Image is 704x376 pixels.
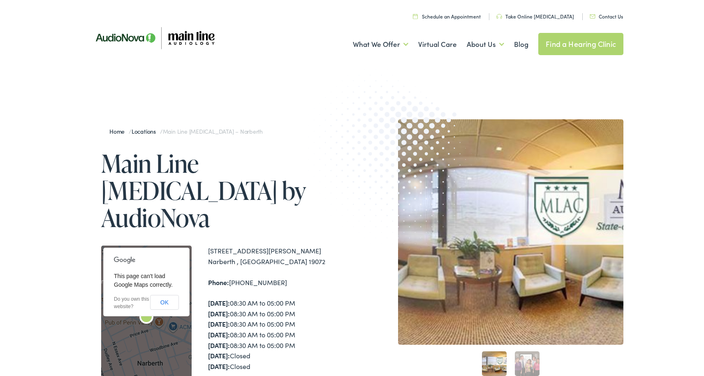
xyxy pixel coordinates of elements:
[208,341,230,350] strong: [DATE]:
[590,13,623,20] a: Contact Us
[150,295,179,310] button: OK
[114,296,149,309] a: Do you own this website?
[208,309,230,318] strong: [DATE]:
[163,127,263,135] span: Main Line [MEDICAL_DATA] – Narberth
[590,14,595,19] img: utility icon
[208,351,230,360] strong: [DATE]:
[208,298,352,371] div: 08:30 AM to 05:00 PM 08:30 AM to 05:00 PM 08:30 AM to 05:00 PM 08:30 AM to 05:00 PM 08:30 AM to 0...
[208,246,352,267] div: [STREET_ADDRESS][PERSON_NAME] Narberth , [GEOGRAPHIC_DATA] 19072
[413,13,481,20] a: Schedule an Appointment
[208,278,229,287] strong: Phone:
[413,14,418,19] img: utility icon
[467,29,504,60] a: About Us
[109,127,129,135] a: Home
[109,127,263,135] span: / /
[208,298,230,307] strong: [DATE]:
[482,351,507,376] a: 1
[208,319,230,328] strong: [DATE]:
[538,33,623,55] a: Find a Hearing Clinic
[137,308,156,328] div: Main Line Audiology by AudioNova
[514,29,528,60] a: Blog
[496,14,502,19] img: utility icon
[418,29,457,60] a: Virtual Care
[114,273,173,288] span: This page can't load Google Maps correctly.
[353,29,408,60] a: What We Offer
[208,362,230,371] strong: [DATE]:
[132,127,160,135] a: Locations
[208,277,352,288] div: [PHONE_NUMBER]
[515,351,540,376] a: 2
[208,330,230,339] strong: [DATE]:
[496,13,574,20] a: Take Online [MEDICAL_DATA]
[101,150,352,231] h1: Main Line [MEDICAL_DATA] by AudioNova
